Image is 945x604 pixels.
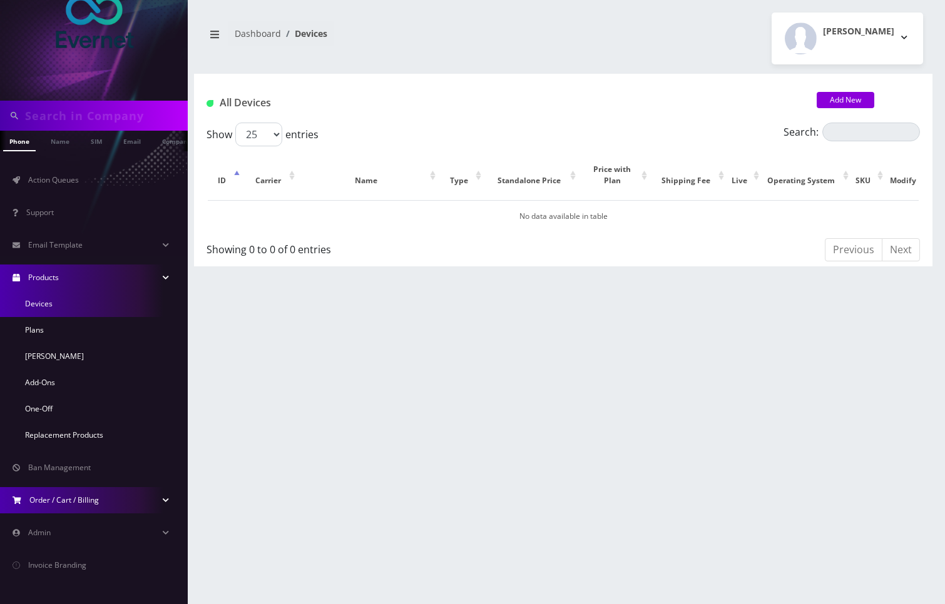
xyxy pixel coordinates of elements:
span: Action Queues [28,174,79,185]
span: Email Template [28,239,83,250]
a: Add New [817,92,874,108]
a: Previous [825,238,882,261]
input: Search in Company [25,104,185,128]
nav: breadcrumb [203,21,554,56]
a: Company [156,131,198,150]
input: Search: [822,123,920,141]
a: Dashboard [235,28,281,39]
li: Devices [281,27,327,40]
th: Name: activate to sort column ascending [299,151,439,199]
h1: All Devices [207,97,798,109]
a: Email [117,131,147,150]
th: Operating System: activate to sort column ascending [764,151,852,199]
th: Standalone Price: activate to sort column ascending [486,151,579,199]
th: Shipping Fee: activate to sort column ascending [651,151,727,199]
a: SIM [84,131,108,150]
span: Order / Cart / Billing [29,495,99,505]
span: Ban Management [28,462,91,473]
span: Invoice Branding [28,560,86,570]
div: Showing 0 to 0 of 0 entries [207,237,554,257]
th: SKU: activate to sort column ascending [853,151,886,199]
span: Admin [28,527,51,538]
label: Search: [784,123,920,141]
a: Name [44,131,76,150]
th: Modify [887,151,919,199]
th: Type: activate to sort column ascending [440,151,484,199]
th: ID: activate to sort column descending [208,151,243,199]
td: No data available in table [208,200,919,232]
th: Carrier: activate to sort column ascending [244,151,298,199]
th: Price with Plan: activate to sort column ascending [580,151,650,199]
span: Products [28,272,59,283]
a: Next [882,238,920,261]
span: Support [26,207,54,218]
th: Live: activate to sort column ascending [728,151,762,199]
button: [PERSON_NAME] [772,13,923,64]
label: Show entries [207,123,319,146]
h2: [PERSON_NAME] [823,26,894,37]
a: Phone [3,131,36,151]
select: Showentries [235,123,282,146]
